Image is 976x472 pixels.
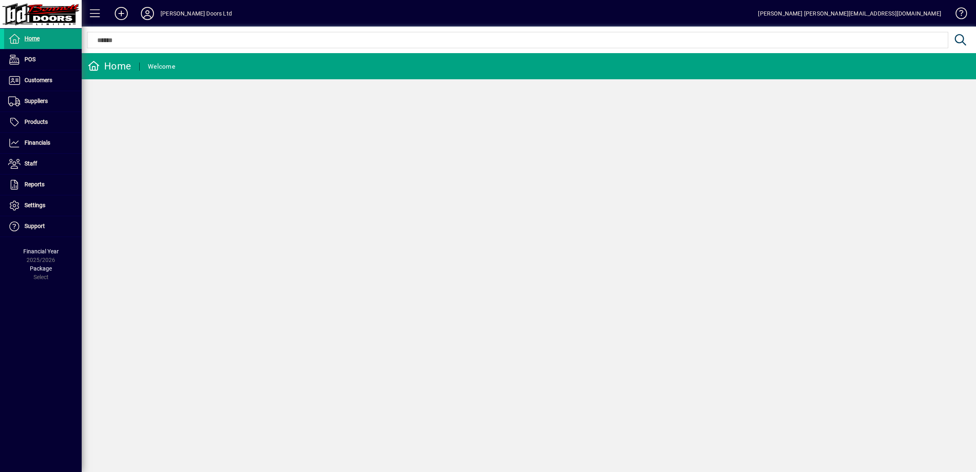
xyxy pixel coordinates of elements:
[23,248,59,255] span: Financial Year
[25,202,45,208] span: Settings
[160,7,232,20] div: [PERSON_NAME] Doors Ltd
[25,77,52,83] span: Customers
[108,6,134,21] button: Add
[4,216,82,237] a: Support
[4,174,82,195] a: Reports
[25,56,36,63] span: POS
[148,60,175,73] div: Welcome
[25,98,48,104] span: Suppliers
[758,7,941,20] div: [PERSON_NAME] [PERSON_NAME][EMAIL_ADDRESS][DOMAIN_NAME]
[30,265,52,272] span: Package
[949,2,966,28] a: Knowledge Base
[4,154,82,174] a: Staff
[25,223,45,229] span: Support
[4,133,82,153] a: Financials
[25,181,45,188] span: Reports
[88,60,131,73] div: Home
[25,160,37,167] span: Staff
[4,195,82,216] a: Settings
[25,119,48,125] span: Products
[4,112,82,132] a: Products
[134,6,160,21] button: Profile
[25,35,40,42] span: Home
[4,70,82,91] a: Customers
[4,49,82,70] a: POS
[4,91,82,112] a: Suppliers
[25,139,50,146] span: Financials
